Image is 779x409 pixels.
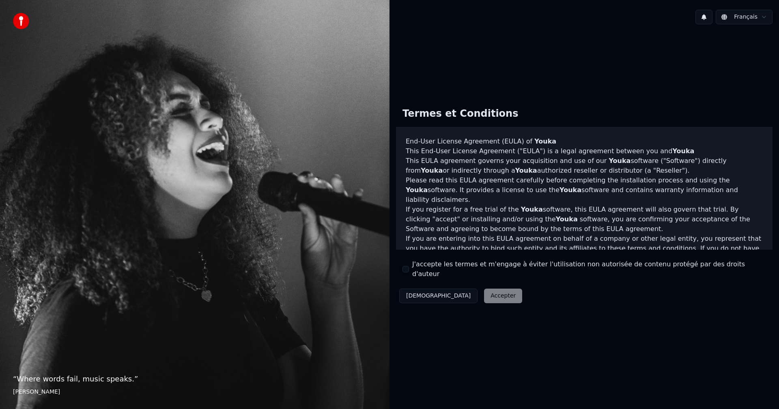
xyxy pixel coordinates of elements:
[521,206,543,213] span: Youka
[406,176,763,205] p: Please read this EULA agreement carefully before completing the installation process and using th...
[406,234,763,273] p: If you are entering into this EULA agreement on behalf of a company or other legal entity, you re...
[13,13,29,29] img: youka
[556,215,578,223] span: Youka
[609,157,631,165] span: Youka
[13,373,377,385] p: “ Where words fail, music speaks. ”
[421,167,443,174] span: Youka
[672,147,694,155] span: Youka
[13,388,377,396] footer: [PERSON_NAME]
[406,186,428,194] span: Youka
[396,101,525,127] div: Termes et Conditions
[406,146,763,156] p: This End-User License Agreement ("EULA") is a legal agreement between you and
[406,205,763,234] p: If you register for a free trial of the software, this EULA agreement will also govern that trial...
[412,259,766,279] label: J'accepte les termes et m'engage à éviter l'utilisation non autorisée de contenu protégé par des ...
[560,186,581,194] span: Youka
[399,289,478,303] button: [DEMOGRAPHIC_DATA]
[406,137,763,146] h3: End-User License Agreement (EULA) of
[406,156,763,176] p: This EULA agreement governs your acquisition and use of our software ("Software") directly from o...
[534,137,556,145] span: Youka
[515,167,537,174] span: Youka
